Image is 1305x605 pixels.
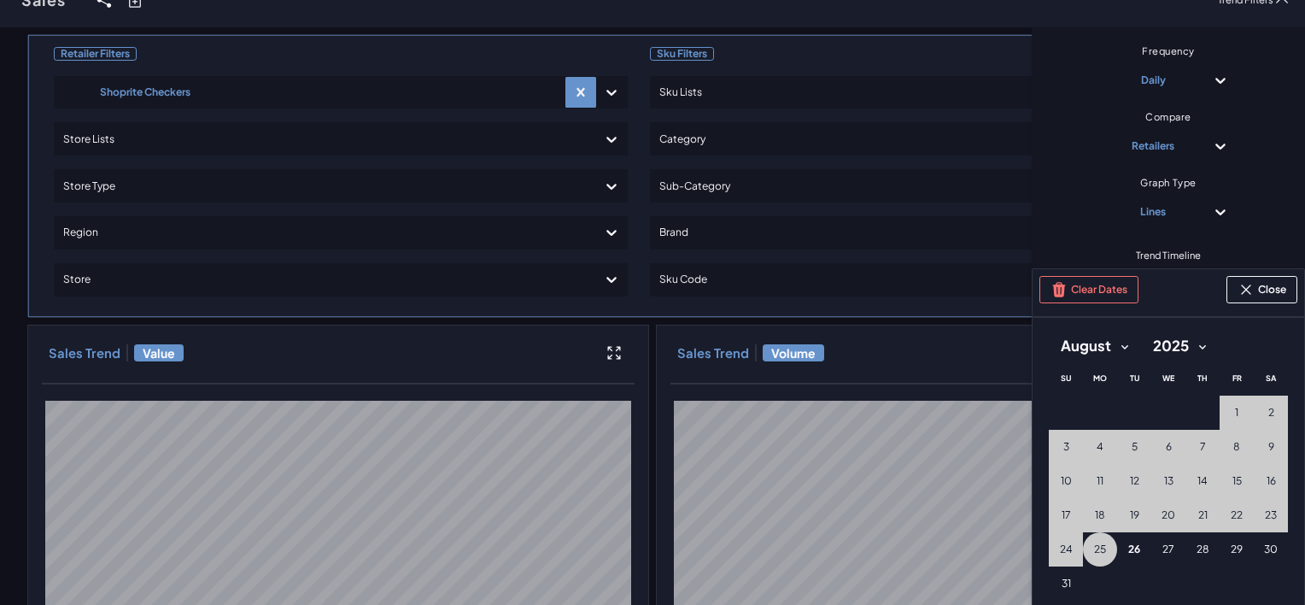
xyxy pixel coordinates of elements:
div: Region [63,219,588,246]
span: Volume [763,344,824,361]
span: Value [134,344,184,361]
span: Sa [1266,373,1276,383]
span: 1 [1235,406,1238,420]
div: Store Type [63,173,588,200]
span: Mo [1093,373,1107,383]
span: 10 [1061,474,1072,488]
span: 3 [1063,440,1069,454]
span: 13 [1164,474,1173,488]
span: We [1162,373,1174,383]
span: Su [1061,373,1071,383]
span: 22 [1231,508,1243,522]
span: Retailer Filters [54,47,137,61]
div: Retailers [1109,132,1197,160]
span: 25 [1094,543,1106,556]
span: Tu [1130,373,1139,383]
span: 6 [1166,440,1172,454]
div: Lines [1109,198,1197,226]
span: 11 [1097,474,1103,488]
span: 12 [1130,474,1139,488]
div: Brand [659,219,1184,246]
span: Trend Timeline [1136,249,1201,261]
span: 14 [1197,474,1208,488]
span: 29 [1231,543,1243,556]
button: Clear Dates [1039,276,1138,303]
span: 8 [1233,440,1240,454]
span: 23 [1265,508,1277,522]
div: Daily [1109,67,1197,94]
h3: Sales Trend [677,344,749,361]
span: 31 [1062,577,1071,590]
span: Fr [1232,373,1242,383]
span: 27 [1162,543,1174,556]
div: Sku Code [659,266,1184,293]
div: Store [63,266,588,293]
span: 21 [1198,508,1208,522]
div: Shoprite Checkers [63,79,227,106]
span: Sku Filters [650,47,714,61]
div: Store Lists [63,126,588,153]
div: Sub-Category [659,173,1184,200]
span: 4 [1097,440,1103,454]
span: 16 [1267,474,1276,488]
span: 26 [1128,543,1140,556]
span: 9 [1268,440,1274,454]
h3: Sales Trend [49,344,120,361]
span: 28 [1197,543,1209,556]
div: Sku Lists [659,79,1184,106]
span: 17 [1062,508,1071,522]
span: 18 [1095,508,1105,522]
span: 5 [1132,440,1138,454]
button: Close [1226,276,1297,303]
span: 30 [1264,543,1278,556]
div: Category [659,126,1184,153]
span: 7 [1200,440,1206,454]
span: 2 [1268,406,1274,420]
span: 19 [1130,508,1139,522]
span: 20 [1162,508,1175,522]
span: Frequency [1142,44,1195,57]
span: Graph Type [1140,176,1197,189]
span: Compare [1145,110,1191,123]
span: 15 [1232,474,1242,488]
span: 24 [1060,543,1073,556]
span: Th [1197,373,1208,383]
